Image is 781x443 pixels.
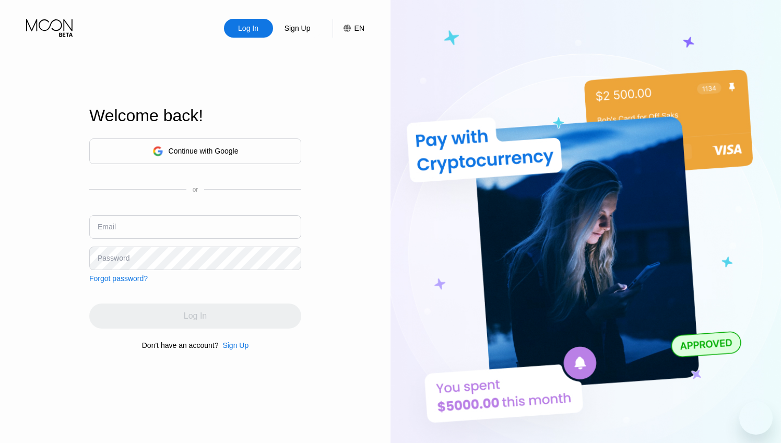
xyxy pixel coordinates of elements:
div: Continue with Google [89,138,301,164]
div: EN [354,24,364,32]
div: Welcome back! [89,106,301,125]
div: Sign Up [283,23,312,33]
div: Forgot password? [89,274,148,283]
iframe: Button to launch messaging window [739,401,773,435]
div: Continue with Google [169,147,239,155]
div: Sign Up [273,19,322,38]
div: Log In [224,19,273,38]
div: Don't have an account? [142,341,219,349]
div: Password [98,254,129,262]
div: Sign Up [222,341,249,349]
div: EN [333,19,364,38]
div: Sign Up [218,341,249,349]
div: Log In [237,23,259,33]
div: or [193,186,198,193]
div: Email [98,223,116,231]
